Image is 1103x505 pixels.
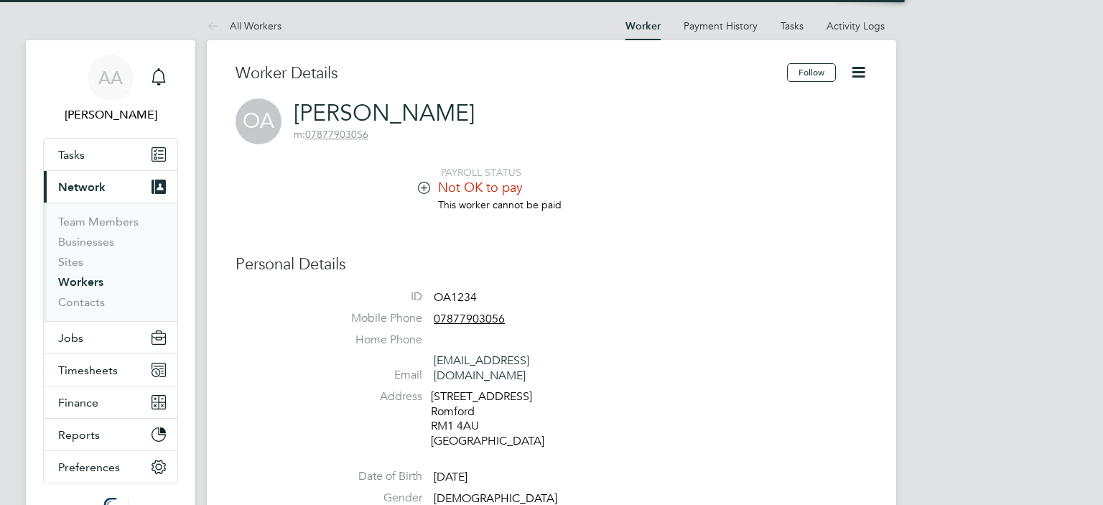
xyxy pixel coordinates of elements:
span: AA [98,68,123,87]
span: Network [58,180,106,194]
span: Finance [58,396,98,409]
span: OA [236,98,281,144]
a: Activity Logs [827,19,885,32]
span: Tasks [58,148,85,162]
a: [PERSON_NAME] [294,99,475,127]
a: Team Members [58,215,139,228]
div: Network [44,203,177,321]
button: Jobs [44,322,177,353]
button: Preferences [44,451,177,483]
label: Mobile Phone [322,311,422,326]
span: m: [294,128,305,141]
a: Contacts [58,295,105,309]
h3: Personal Details [236,254,867,275]
span: Not OK to pay [438,179,523,195]
span: Reports [58,428,100,442]
span: Jobs [58,331,83,345]
a: Workers [58,275,103,289]
button: Follow [787,63,836,82]
label: ID [322,289,422,305]
tcxspan: Call 07877903056 via 3CX [305,128,368,141]
a: AA[PERSON_NAME] [43,55,178,124]
button: Network [44,171,177,203]
span: Afzal Ahmed [43,106,178,124]
tcxspan: Call 07877903056 via 3CX [434,312,505,326]
a: Sites [58,255,83,269]
div: [STREET_ADDRESS] Romford RM1 4AU [GEOGRAPHIC_DATA] [431,389,567,449]
a: [EMAIL_ADDRESS][DOMAIN_NAME] [434,353,529,383]
span: This worker cannot be paid [438,198,562,211]
span: Timesheets [58,363,118,377]
a: All Workers [207,19,281,32]
a: Worker [625,20,661,32]
span: Preferences [58,460,120,474]
label: Email [322,368,422,383]
button: Timesheets [44,354,177,386]
h3: Worker Details [236,63,787,84]
span: PAYROLL STATUS [441,166,521,179]
a: Tasks [44,139,177,170]
a: Businesses [58,235,114,249]
span: [DATE] [434,470,467,484]
span: OA1234 [434,290,477,305]
a: Tasks [781,19,804,32]
a: Payment History [684,19,758,32]
label: Address [322,389,422,404]
button: Reports [44,419,177,450]
label: Home Phone [322,333,422,348]
label: Date of Birth [322,469,422,484]
button: Finance [44,386,177,418]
